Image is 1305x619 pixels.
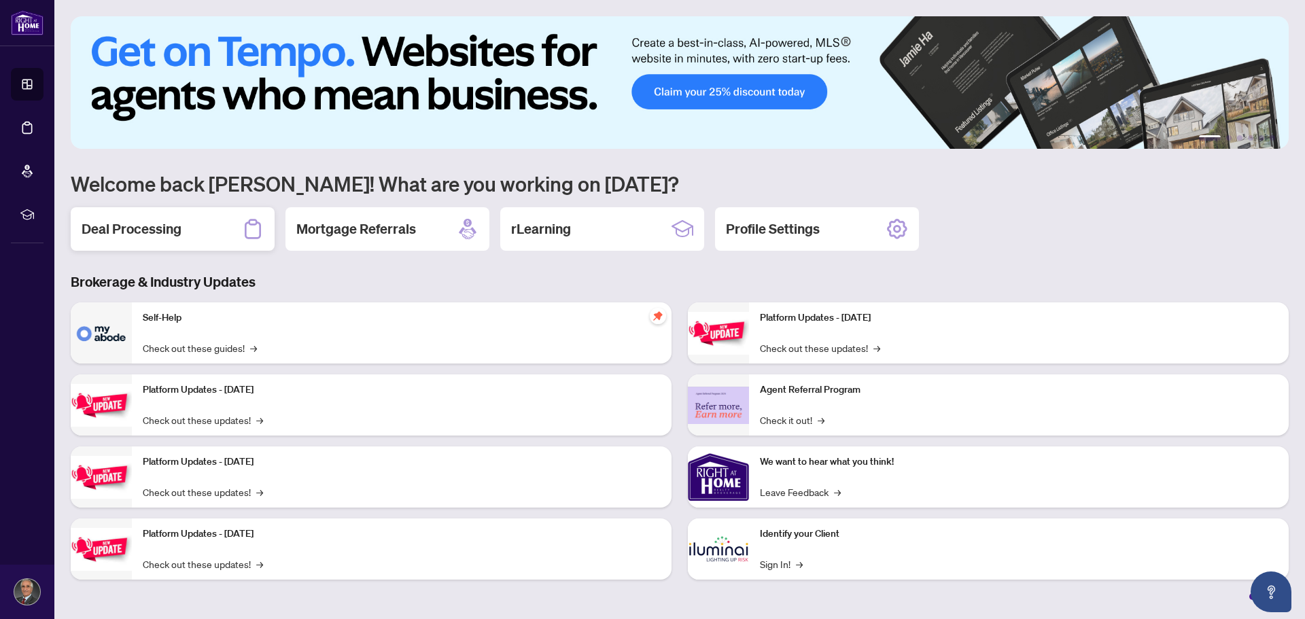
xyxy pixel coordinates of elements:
[143,311,661,325] p: Self-Help
[11,10,43,35] img: logo
[143,527,661,542] p: Platform Updates - [DATE]
[688,312,749,355] img: Platform Updates - June 23, 2025
[143,340,257,355] a: Check out these guides!→
[82,219,181,238] h2: Deal Processing
[796,556,803,571] span: →
[1248,135,1253,141] button: 4
[1270,135,1275,141] button: 6
[256,412,263,427] span: →
[71,528,132,571] img: Platform Updates - July 8, 2025
[256,556,263,571] span: →
[760,412,824,427] a: Check it out!→
[818,412,824,427] span: →
[1226,135,1232,141] button: 2
[71,384,132,427] img: Platform Updates - September 16, 2025
[760,556,803,571] a: Sign In!→
[71,302,132,364] img: Self-Help
[760,340,880,355] a: Check out these updates!→
[143,383,661,397] p: Platform Updates - [DATE]
[71,171,1289,196] h1: Welcome back [PERSON_NAME]! What are you working on [DATE]?
[726,219,820,238] h2: Profile Settings
[143,484,263,499] a: Check out these updates!→
[143,412,263,427] a: Check out these updates!→
[71,272,1289,291] h3: Brokerage & Industry Updates
[873,340,880,355] span: →
[296,219,416,238] h2: Mortgage Referrals
[1199,135,1221,141] button: 1
[760,311,1278,325] p: Platform Updates - [DATE]
[1259,135,1264,141] button: 5
[143,556,263,571] a: Check out these updates!→
[760,455,1278,470] p: We want to hear what you think!
[760,527,1278,542] p: Identify your Client
[1237,135,1242,141] button: 3
[71,16,1289,149] img: Slide 0
[760,383,1278,397] p: Agent Referral Program
[250,340,257,355] span: →
[143,455,661,470] p: Platform Updates - [DATE]
[650,308,666,324] span: pushpin
[71,456,132,499] img: Platform Updates - July 21, 2025
[834,484,841,499] span: →
[256,484,263,499] span: →
[688,518,749,580] img: Identify your Client
[511,219,571,238] h2: rLearning
[1251,571,1291,612] button: Open asap
[688,446,749,508] img: We want to hear what you think!
[14,579,40,605] img: Profile Icon
[760,484,841,499] a: Leave Feedback→
[688,387,749,424] img: Agent Referral Program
